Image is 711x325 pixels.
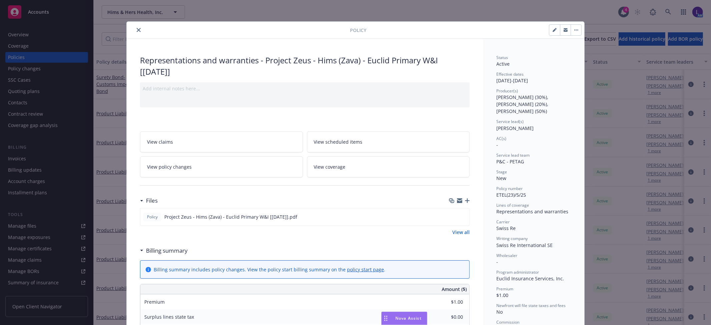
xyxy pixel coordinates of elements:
span: Nova Assist [395,315,422,321]
span: Program administrator [496,269,539,275]
span: Wholesaler [496,253,517,258]
span: Amount ($) [442,286,467,293]
span: Policy [146,214,159,220]
span: Representations and warranties [496,208,568,215]
span: Stage [496,169,507,175]
span: AC(s) [496,136,506,141]
span: - [496,142,498,148]
div: Representations and warranties - Project Zeus - Hims (Zava) - Euclid Primary W&I [[DATE]] [140,55,470,77]
span: View coverage [314,163,346,170]
span: Carrier [496,219,510,225]
span: Commission [496,319,519,325]
button: Nova Assist [381,312,427,325]
span: [PERSON_NAME] [496,125,534,131]
span: [PERSON_NAME] (30%), [PERSON_NAME] (20%), [PERSON_NAME] (50%) [496,94,550,114]
div: Files [140,196,158,205]
span: Status [496,55,508,60]
span: New [496,175,506,181]
a: policy start page [347,266,384,273]
h3: Billing summary [146,246,188,255]
a: View policy changes [140,156,303,177]
span: Swiss Re [496,225,516,231]
a: View scheduled items [307,131,470,152]
button: preview file [461,213,467,220]
input: 0.00 [424,312,467,322]
span: Euclid Insurance Services, Inc. [496,275,564,282]
a: View coverage [307,156,470,177]
h3: Files [146,196,158,205]
span: Producer(s) [496,88,518,94]
input: 0.00 [424,297,467,307]
span: View policy changes [147,163,192,170]
span: - [496,259,498,265]
span: Policy number [496,186,523,191]
span: P&C - PETAG [496,158,524,165]
span: No [496,309,503,315]
span: ETEL(23)/5/25 [496,192,526,198]
span: Premium [144,299,165,305]
span: Surplus lines state tax [144,314,194,320]
a: View all [452,229,470,236]
span: Swiss Re International SE [496,242,553,248]
span: Active [496,61,510,67]
div: [DATE] - [DATE] [496,71,571,84]
span: Effective dates [496,71,524,77]
div: Drag to move [382,312,390,325]
span: Writing company [496,236,528,241]
span: Service lead team [496,152,530,158]
span: Newfront will file state taxes and fees [496,303,566,308]
span: Service lead(s) [496,119,524,124]
span: Policy [350,27,366,34]
span: View scheduled items [314,138,363,145]
button: download file [450,213,455,220]
span: View claims [147,138,173,145]
div: Billing summary [140,246,188,255]
span: $1.00 [496,292,508,298]
a: View claims [140,131,303,152]
div: Billing summary includes policy changes. View the policy start billing summary on the . [154,266,385,273]
span: Project Zeus - Hims (Zava) - Euclid Primary W&I [[DATE]].pdf [164,213,297,220]
span: Premium [496,286,513,292]
button: close [135,26,143,34]
span: Lines of coverage [496,202,529,208]
div: Add internal notes here... [143,85,467,92]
